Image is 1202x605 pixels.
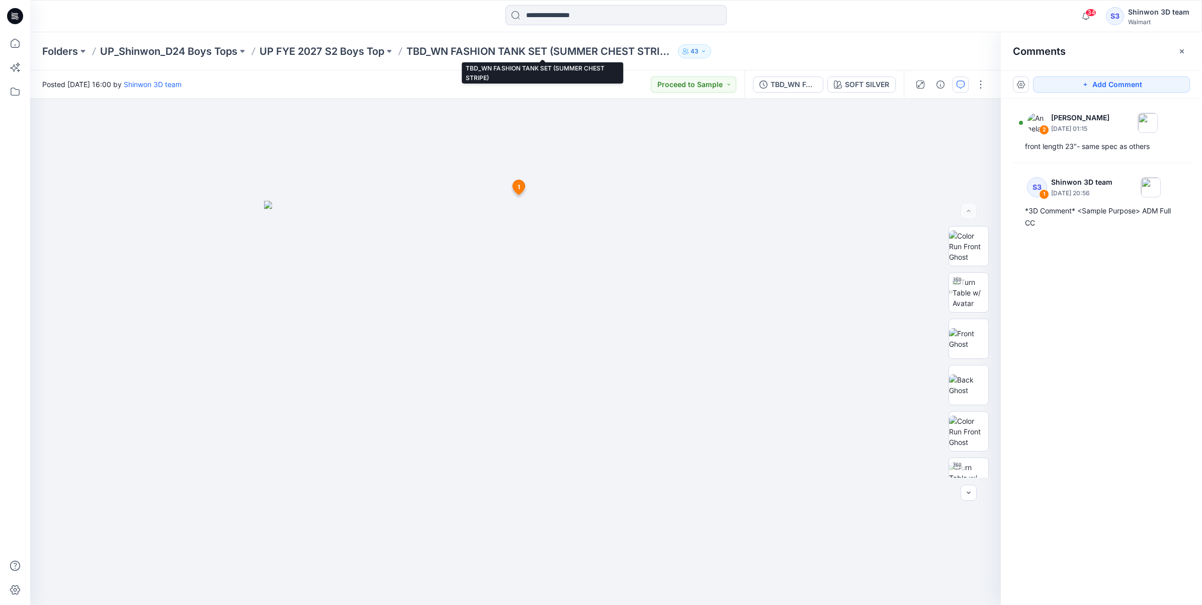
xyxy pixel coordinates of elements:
[932,77,949,93] button: Details
[753,77,823,93] button: TBD_WN FASHION TANK SET (SUMMER CHEST STRIPE)
[124,80,182,89] a: Shinwon 3D team
[949,416,988,447] img: Color Run Front Ghost
[1027,177,1047,197] div: S3
[827,77,896,93] button: SOFT SILVER
[42,44,78,58] a: Folders
[42,79,182,90] span: Posted [DATE] 16:00 by
[678,44,711,58] button: 43
[953,277,988,309] img: Turn Table w/ Avatar
[770,79,817,90] div: TBD_WN FASHION TANK SET (SUMMER CHEST STRIPE)
[260,44,384,58] a: UP FYE 2027 S2 Boys Top
[1027,113,1047,133] img: Angela Bohannan
[845,79,889,90] div: SOFT SILVER
[949,462,988,494] img: Turn Table w/ Avatar
[1039,189,1049,199] div: 1
[1051,112,1109,124] p: [PERSON_NAME]
[949,328,988,349] img: Front Ghost
[1106,7,1124,25] div: S3
[691,46,699,57] p: 43
[1051,176,1112,188] p: Shinwon 3D team
[1051,188,1112,198] p: [DATE] 20:56
[1128,18,1189,26] div: Walmart
[1051,124,1109,134] p: [DATE] 01:15
[1033,77,1190,93] button: Add Comment
[264,201,767,605] img: eyJhbGciOiJIUzI1NiIsImtpZCI6IjAiLCJzbHQiOiJzZXMiLCJ0eXAiOiJKV1QifQ.eyJkYXRhIjp7InR5cGUiOiJzdG9yYW...
[1128,6,1189,18] div: Shinwon 3D team
[949,374,988,396] img: Back Ghost
[1085,9,1096,17] span: 34
[1039,125,1049,135] div: 2
[1013,45,1066,57] h2: Comments
[949,231,988,262] img: Color Run Front Ghost
[406,44,674,58] p: TBD_WN FASHION TANK SET (SUMMER CHEST STRIPE)
[1025,140,1178,153] div: front length 23"- same spec as others
[1025,205,1178,229] div: *3D Comment* <Sample Purpose> ADM Full CC
[100,44,237,58] a: UP_Shinwon_D24 Boys Tops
